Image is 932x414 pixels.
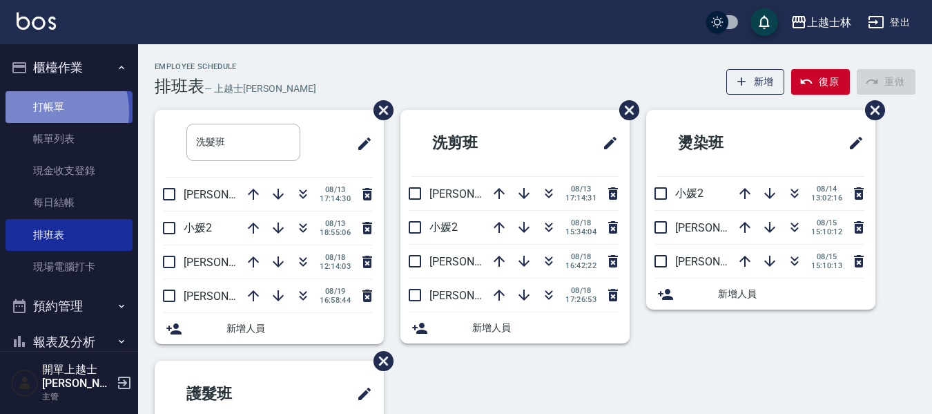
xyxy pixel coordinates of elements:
span: 修改班表的標題 [348,127,373,160]
span: 08/13 [565,185,596,194]
button: 復原 [791,69,850,95]
h6: — 上越士[PERSON_NAME] [204,82,316,96]
img: Person [11,369,39,397]
input: 排版標題 [186,124,300,161]
div: 新增人員 [400,312,630,344]
button: 上越士林 [785,8,857,37]
h3: 排班表 [155,77,204,96]
span: 小媛2 [675,187,703,200]
span: 15:34:04 [565,227,596,236]
span: 16:42:22 [565,261,596,270]
div: 上越士林 [807,14,851,31]
span: 08/18 [565,252,596,261]
h5: 開單上越士[PERSON_NAME] [42,363,113,391]
span: 刪除班表 [609,90,641,131]
button: 預約管理 [6,288,133,324]
button: 登出 [862,10,915,35]
span: 新增人員 [718,287,864,301]
span: 15:10:12 [811,227,842,236]
span: 刪除班表 [363,90,396,131]
span: [PERSON_NAME]12 [184,290,279,303]
span: [PERSON_NAME]12 [429,255,525,268]
span: 刪除班表 [363,341,396,382]
button: save [750,8,778,36]
span: [PERSON_NAME]8 [184,188,273,201]
img: Logo [17,12,56,30]
h2: Employee Schedule [155,62,316,71]
span: 12:14:03 [320,262,351,271]
span: 修改班表的標題 [594,126,619,160]
span: [PERSON_NAME]12 [184,256,279,269]
p: 主管 [42,391,113,403]
span: 小媛2 [429,220,458,234]
span: 08/15 [811,252,842,261]
span: [PERSON_NAME]12 [675,255,770,268]
span: 08/15 [811,218,842,227]
a: 打帳單 [6,91,133,123]
span: [PERSON_NAME]8 [675,221,764,234]
span: 18:55:06 [320,228,351,237]
span: [PERSON_NAME]12 [429,289,525,302]
span: 08/14 [811,185,842,194]
span: 08/19 [320,287,351,296]
span: 17:14:31 [565,194,596,203]
span: 08/18 [320,253,351,262]
a: 每日結帳 [6,187,133,218]
span: 小媛2 [184,221,212,234]
span: 13:02:16 [811,194,842,203]
span: 08/18 [565,218,596,227]
span: 15:10:13 [811,261,842,270]
span: 新增人員 [226,321,373,336]
span: 16:58:44 [320,296,351,305]
a: 現場電腦打卡 [6,251,133,283]
span: 08/13 [320,219,351,228]
h2: 燙染班 [657,118,792,168]
button: 櫃檯作業 [6,50,133,86]
a: 排班表 [6,219,133,251]
span: 修改班表的標題 [348,377,373,411]
div: 新增人員 [155,313,384,344]
span: 08/18 [565,286,596,295]
span: 17:26:53 [565,295,596,304]
a: 帳單列表 [6,123,133,155]
button: 報表及分析 [6,324,133,360]
span: [PERSON_NAME]8 [429,187,518,200]
a: 現金收支登錄 [6,155,133,187]
span: 08/13 [320,185,351,194]
span: 修改班表的標題 [839,126,864,160]
span: 17:14:30 [320,194,351,203]
div: 新增人員 [646,279,875,310]
span: 新增人員 [472,321,619,335]
h2: 洗剪班 [411,118,546,168]
span: 刪除班表 [855,90,887,131]
button: 新增 [726,69,785,95]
